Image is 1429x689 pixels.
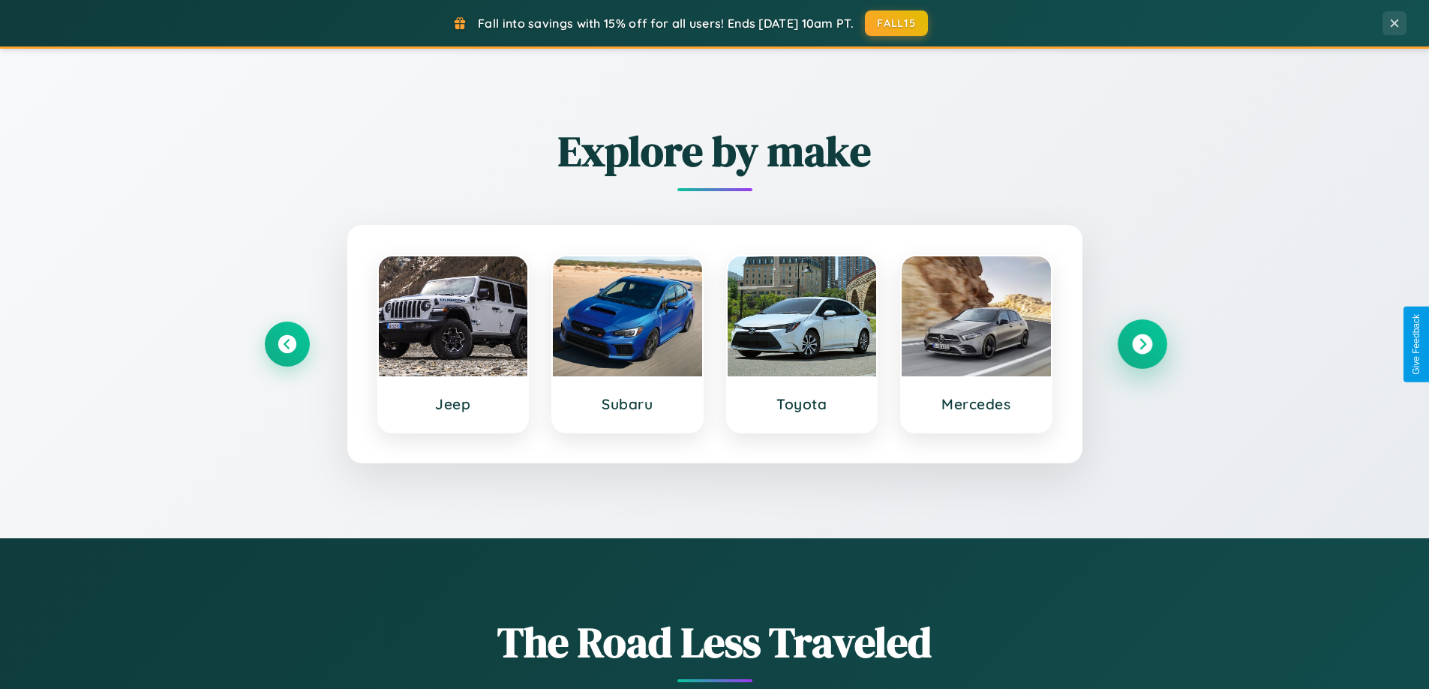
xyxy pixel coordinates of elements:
[743,395,862,413] h3: Toyota
[394,395,513,413] h3: Jeep
[265,122,1165,180] h2: Explore by make
[265,613,1165,671] h1: The Road Less Traveled
[1411,314,1421,375] div: Give Feedback
[568,395,687,413] h3: Subaru
[917,395,1036,413] h3: Mercedes
[478,16,854,31] span: Fall into savings with 15% off for all users! Ends [DATE] 10am PT.
[865,10,928,36] button: FALL15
